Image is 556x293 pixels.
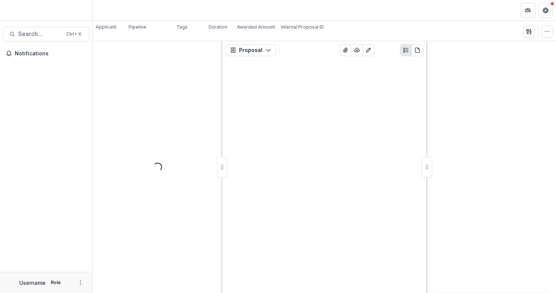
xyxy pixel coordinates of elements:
button: Plaintext view [400,44,412,56]
p: Tags [176,24,188,30]
button: Partners [520,3,535,18]
p: Awarded Amount [237,24,275,30]
button: Proposal [225,44,276,56]
button: PDF view [411,44,423,56]
p: Role [49,279,63,286]
button: Notifications [3,48,89,59]
button: Get Help [538,3,553,18]
p: Username [19,279,46,287]
p: Internal Proposal ID [281,24,324,30]
p: Pipeline [129,24,146,30]
button: Edit as form [363,44,374,56]
span: Search... [18,30,62,38]
p: Duration [209,24,227,30]
p: Applicant [96,24,116,30]
div: Ctrl + K [65,30,83,38]
span: Notifications [15,51,86,57]
button: Search... [3,27,89,42]
button: More [76,278,85,287]
button: View Attached Files [340,44,351,56]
